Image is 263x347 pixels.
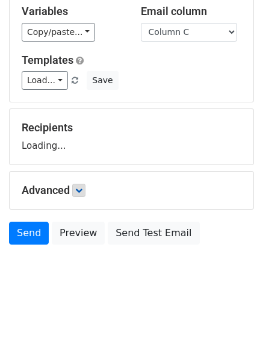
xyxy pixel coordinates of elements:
h5: Email column [141,5,242,18]
a: Send Test Email [108,222,199,245]
a: Templates [22,54,73,66]
h5: Variables [22,5,123,18]
h5: Recipients [22,121,241,134]
h5: Advanced [22,184,241,197]
div: Loading... [22,121,241,152]
a: Load... [22,71,68,90]
iframe: Chat Widget [203,289,263,347]
button: Save [87,71,118,90]
a: Copy/paste... [22,23,95,42]
a: Send [9,222,49,245]
a: Preview [52,222,105,245]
